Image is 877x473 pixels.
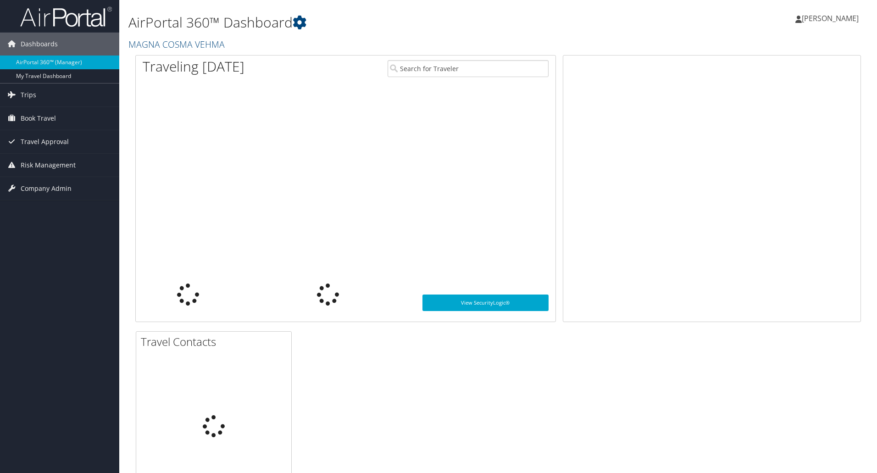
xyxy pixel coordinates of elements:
[20,6,112,28] img: airportal-logo.png
[143,57,244,76] h1: Traveling [DATE]
[21,130,69,153] span: Travel Approval
[21,107,56,130] span: Book Travel
[21,177,72,200] span: Company Admin
[422,295,549,311] a: View SecurityLogic®
[795,5,868,32] a: [PERSON_NAME]
[21,33,58,56] span: Dashboards
[802,13,859,23] span: [PERSON_NAME]
[128,38,227,50] a: MAGNA COSMA VEHMA
[21,154,76,177] span: Risk Management
[141,334,291,350] h2: Travel Contacts
[388,60,549,77] input: Search for Traveler
[128,13,622,32] h1: AirPortal 360™ Dashboard
[21,83,36,106] span: Trips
